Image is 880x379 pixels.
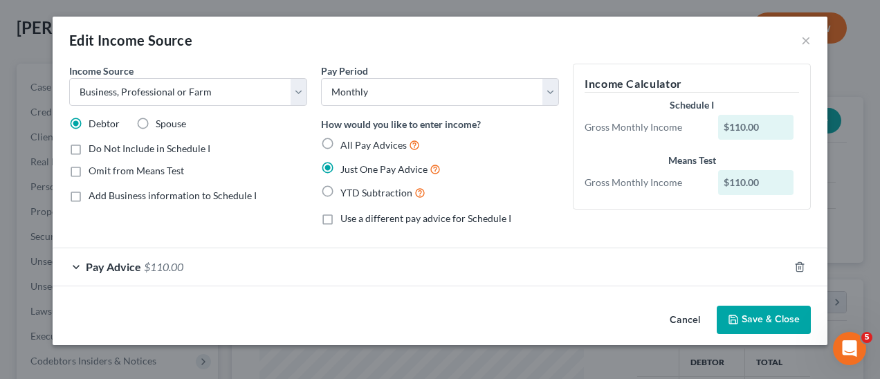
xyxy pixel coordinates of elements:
[340,163,428,175] span: Just One Pay Advice
[585,154,799,167] div: Means Test
[89,118,120,129] span: Debtor
[321,64,368,78] label: Pay Period
[89,165,184,176] span: Omit from Means Test
[833,332,866,365] iframe: Intercom live chat
[156,118,186,129] span: Spouse
[144,260,183,273] span: $110.00
[718,170,794,195] div: $110.00
[578,120,711,134] div: Gross Monthly Income
[585,75,799,93] h5: Income Calculator
[578,176,711,189] div: Gross Monthly Income
[89,189,257,201] span: Add Business information to Schedule I
[861,332,872,343] span: 5
[321,117,481,131] label: How would you like to enter income?
[86,260,141,273] span: Pay Advice
[69,65,134,77] span: Income Source
[89,142,210,154] span: Do Not Include in Schedule I
[340,212,511,224] span: Use a different pay advice for Schedule I
[801,32,811,48] button: ×
[69,30,192,50] div: Edit Income Source
[340,139,407,151] span: All Pay Advices
[340,187,412,198] span: YTD Subtraction
[659,307,711,335] button: Cancel
[585,98,799,112] div: Schedule I
[717,306,811,335] button: Save & Close
[718,115,794,140] div: $110.00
